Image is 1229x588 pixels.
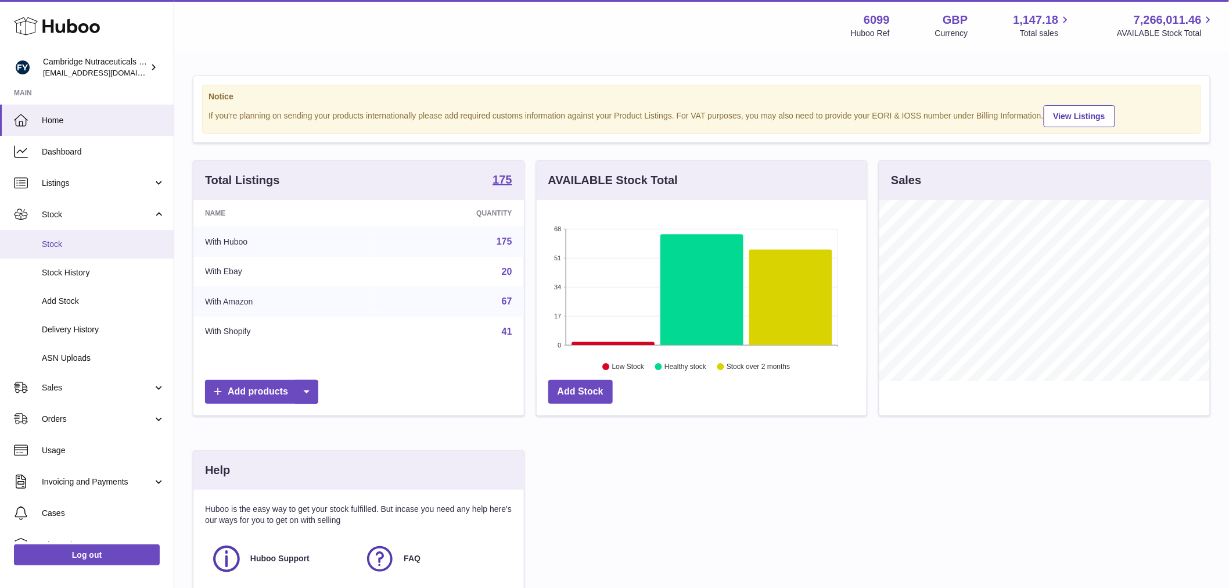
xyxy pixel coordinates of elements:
strong: GBP [943,12,968,28]
span: Stock [42,239,165,250]
td: With Shopify [193,317,374,347]
a: Huboo Support [211,543,353,575]
span: Add Stock [42,296,165,307]
th: Quantity [374,200,523,227]
text: 68 [554,225,561,232]
th: Name [193,200,374,227]
span: Listings [42,178,153,189]
span: Usage [42,445,165,456]
span: Sales [42,382,153,393]
span: 1,147.18 [1014,12,1059,28]
td: With Huboo [193,227,374,257]
div: Currency [935,28,968,39]
td: With Amazon [193,286,374,317]
text: 51 [554,254,561,261]
text: 0 [558,342,561,349]
text: 17 [554,313,561,320]
a: Add products [205,380,318,404]
td: With Ebay [193,257,374,287]
strong: Notice [209,91,1195,102]
div: Cambridge Nutraceuticals Ltd [43,56,148,78]
a: Log out [14,544,160,565]
strong: 175 [493,174,512,185]
span: ASN Uploads [42,353,165,364]
span: Total sales [1020,28,1072,39]
strong: 6099 [864,12,890,28]
span: Invoicing and Payments [42,476,153,487]
span: Stock [42,209,153,220]
span: 7,266,011.46 [1134,12,1202,28]
p: Huboo is the easy way to get your stock fulfilled. But incase you need any help here's our ways f... [205,504,512,526]
a: 67 [502,296,512,306]
span: Home [42,115,165,126]
div: If you're planning on sending your products internationally please add required customs informati... [209,103,1195,127]
h3: Sales [891,173,921,188]
h3: Total Listings [205,173,280,188]
img: huboo@camnutra.com [14,59,31,76]
span: Stock History [42,267,165,278]
span: FAQ [404,553,421,564]
h3: AVAILABLE Stock Total [548,173,678,188]
span: Cases [42,508,165,519]
text: 34 [554,284,561,291]
span: Delivery History [42,324,165,335]
span: [EMAIL_ADDRESS][DOMAIN_NAME] [43,68,171,77]
a: 20 [502,267,512,277]
a: 1,147.18 Total sales [1014,12,1072,39]
span: Dashboard [42,146,165,157]
span: Channels [42,539,165,550]
text: Low Stock [612,363,645,371]
span: Orders [42,414,153,425]
text: Stock over 2 months [727,363,790,371]
span: AVAILABLE Stock Total [1117,28,1215,39]
h3: Help [205,462,230,478]
a: 7,266,011.46 AVAILABLE Stock Total [1117,12,1215,39]
div: Huboo Ref [851,28,890,39]
a: 175 [497,236,512,246]
a: 41 [502,327,512,336]
a: 175 [493,174,512,188]
span: Huboo Support [250,553,310,564]
text: Healthy stock [664,363,707,371]
a: View Listings [1044,105,1115,127]
a: Add Stock [548,380,613,404]
a: FAQ [364,543,506,575]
